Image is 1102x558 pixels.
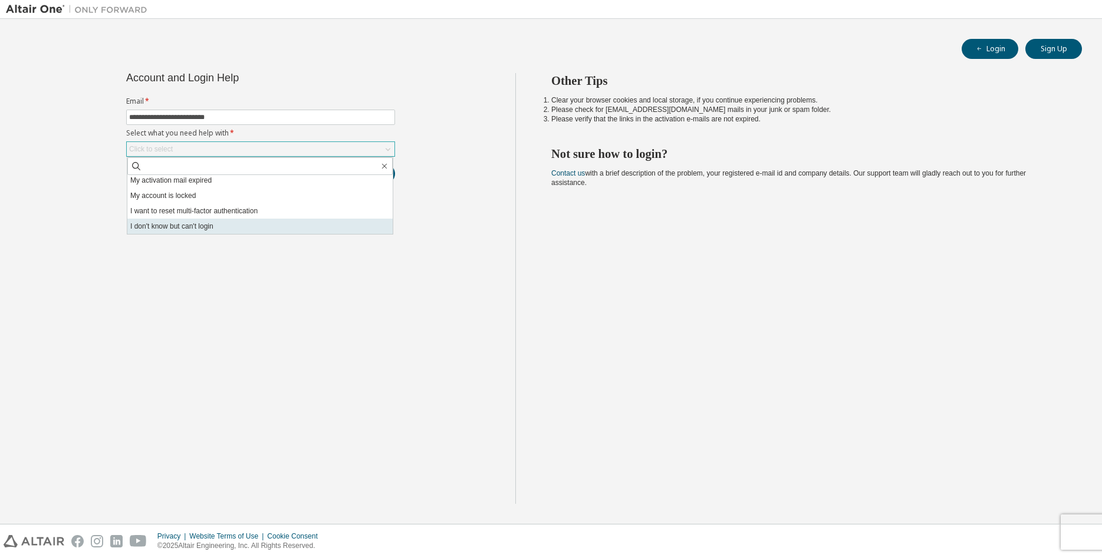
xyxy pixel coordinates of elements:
[551,73,1061,88] h2: Other Tips
[127,142,394,156] div: Click to select
[91,535,103,547] img: instagram.svg
[551,95,1061,105] li: Clear your browser cookies and local storage, if you continue experiencing problems.
[551,169,1026,187] span: with a brief description of the problem, your registered e-mail id and company details. Our suppo...
[130,535,147,547] img: youtube.svg
[157,541,325,551] p: © 2025 Altair Engineering, Inc. All Rights Reserved.
[157,531,189,541] div: Privacy
[551,114,1061,124] li: Please verify that the links in the activation e-mails are not expired.
[267,531,324,541] div: Cookie Consent
[551,105,1061,114] li: Please check for [EMAIL_ADDRESS][DOMAIN_NAME] mails in your junk or spam folder.
[962,39,1018,59] button: Login
[126,97,395,106] label: Email
[551,146,1061,161] h2: Not sure how to login?
[4,535,64,547] img: altair_logo.svg
[126,73,341,82] div: Account and Login Help
[551,169,585,177] a: Contact us
[189,531,267,541] div: Website Terms of Use
[129,144,173,154] div: Click to select
[127,173,393,188] li: My activation mail expired
[110,535,123,547] img: linkedin.svg
[126,128,395,138] label: Select what you need help with
[1025,39,1082,59] button: Sign Up
[71,535,84,547] img: facebook.svg
[6,4,153,15] img: Altair One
